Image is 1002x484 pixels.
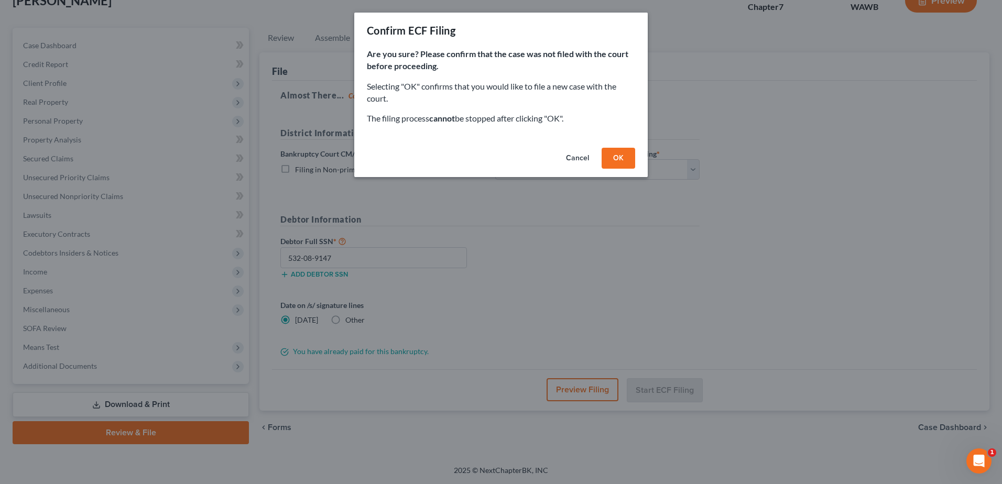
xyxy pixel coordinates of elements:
span: 1 [988,448,996,457]
p: Selecting "OK" confirms that you would like to file a new case with the court. [367,81,635,105]
button: Cancel [558,148,597,169]
strong: cannot [429,113,455,123]
iframe: Intercom live chat [966,448,992,474]
p: The filing process be stopped after clicking "OK". [367,113,635,125]
div: Confirm ECF Filing [367,23,455,38]
strong: Are you sure? Please confirm that the case was not filed with the court before proceeding. [367,49,628,71]
button: OK [602,148,635,169]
